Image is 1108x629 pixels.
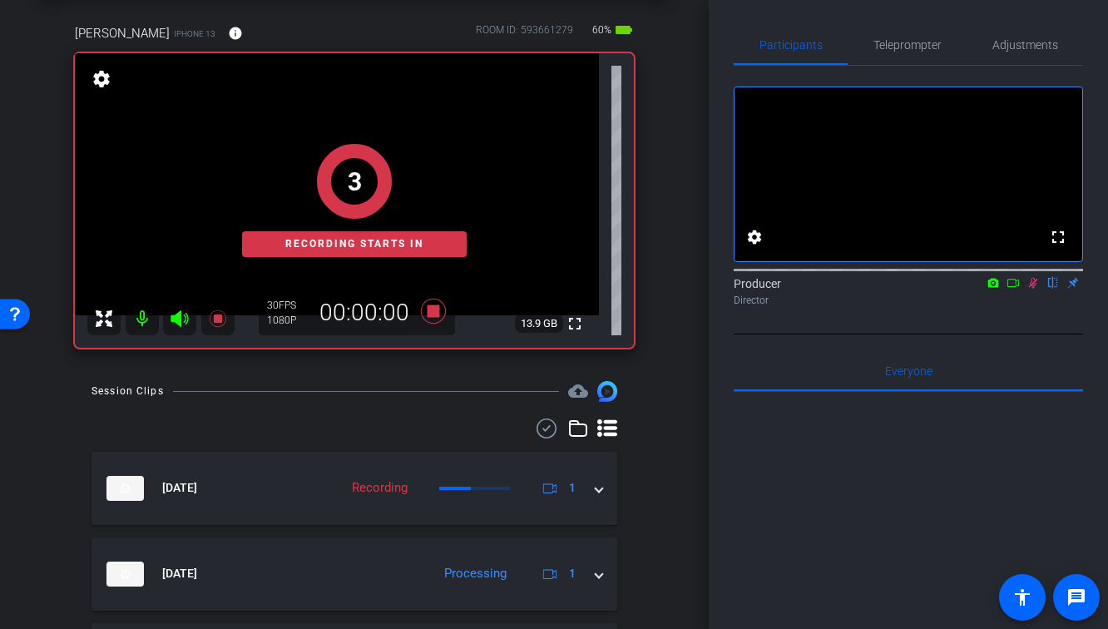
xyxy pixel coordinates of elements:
mat-icon: fullscreen [1048,227,1068,247]
span: Destinations for your clips [568,381,588,401]
div: Recording [344,478,416,498]
div: Recording starts in [242,231,467,257]
div: 30 [267,299,309,312]
mat-icon: battery_std [614,20,634,40]
span: [DATE] [162,479,197,497]
div: 1080P [267,314,309,327]
span: Teleprompter [873,39,942,51]
div: 3 [348,163,362,201]
mat-icon: info [228,26,243,41]
div: Session Clips [92,383,164,399]
div: Director [734,293,1083,308]
mat-icon: settings [744,227,764,247]
div: 00:00:00 [309,299,420,327]
mat-icon: message [1066,587,1086,607]
div: ROOM ID: 593661279 [476,22,573,47]
span: 13.9 GB [515,314,563,334]
span: [PERSON_NAME] [75,24,170,42]
mat-icon: cloud_upload [568,381,588,401]
img: thumb-nail [106,476,144,501]
span: [DATE] [162,565,197,582]
span: 60% [590,17,614,43]
span: FPS [279,300,296,311]
span: iPhone 13 [174,27,215,40]
span: 1 [569,479,576,497]
div: Processing [436,564,515,583]
span: Participants [759,39,823,51]
span: Adjustments [992,39,1058,51]
mat-expansion-panel-header: thumb-nail[DATE]Recording1 [92,452,617,525]
mat-icon: flip [1043,275,1063,290]
img: Session clips [597,381,617,401]
img: thumb-nail [106,562,144,587]
span: Everyone [885,365,932,377]
mat-icon: accessibility [1012,587,1032,607]
mat-expansion-panel-header: thumb-nail[DATE]Processing1 [92,537,617,611]
div: Producer [734,275,1083,308]
mat-icon: settings [90,69,113,89]
span: 1 [569,565,576,582]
